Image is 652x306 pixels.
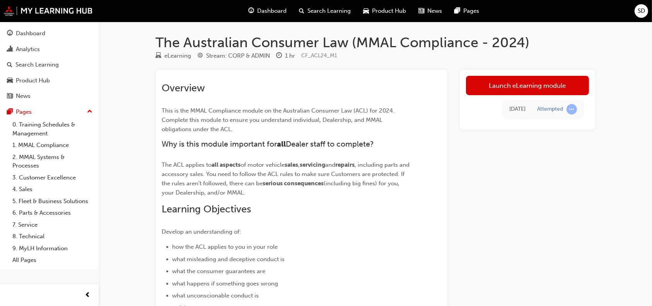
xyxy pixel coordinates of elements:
[172,280,278,287] span: what happens if something goes wrong
[3,105,96,119] button: Pages
[198,53,203,60] span: target-icon
[4,6,93,16] img: mmal
[567,104,577,115] span: learningRecordVerb_ATTEMPT-icon
[7,77,13,84] span: car-icon
[162,161,212,168] span: The ACL applies to
[263,180,324,187] span: serious consequences
[307,7,351,15] span: Search Learning
[162,228,241,235] span: Develop an understanding of:
[299,6,304,16] span: search-icon
[7,62,12,68] span: search-icon
[427,7,442,15] span: News
[336,161,355,168] span: repairs
[16,92,31,101] div: News
[285,51,295,60] div: 1 hr
[299,161,300,168] span: ,
[85,291,91,300] span: prev-icon
[7,109,13,116] span: pages-icon
[454,6,460,16] span: pages-icon
[302,52,338,59] span: Learning resource code
[9,219,96,231] a: 7. Service
[156,51,191,61] div: Type
[9,243,96,255] a: 9. MyLH Information
[9,172,96,184] a: 3. Customer Excellence
[326,161,336,168] span: and
[448,3,485,19] a: pages-iconPages
[510,105,526,114] div: Thu Sep 04 2025 15:36:53 GMT+0800 (Australian Western Standard Time)
[198,51,270,61] div: Stream
[9,195,96,207] a: 5. Fleet & Business Solutions
[16,108,32,116] div: Pages
[16,45,40,54] div: Analytics
[7,93,13,100] span: news-icon
[3,25,96,105] button: DashboardAnalyticsSearch LearningProduct HubNews
[172,268,266,275] span: what the consumer guarantees are
[466,76,589,95] a: Launch eLearning module
[635,4,648,18] button: SD
[172,243,278,250] span: how the ACL applies to you in your role
[357,3,412,19] a: car-iconProduct Hub
[162,161,411,187] span: , including parts and accessory sales. You need to follow the ACL rules to make sure Customers ar...
[9,231,96,243] a: 8. Technical
[162,203,251,215] span: Learning Objectives
[293,3,357,19] a: search-iconSearch Learning
[277,53,282,60] span: clock-icon
[7,30,13,37] span: guage-icon
[277,51,295,61] div: Duration
[286,140,374,149] span: Dealer staff to complete?
[156,53,162,60] span: learningResourceType_ELEARNING-icon
[372,7,406,15] span: Product Hub
[538,106,563,113] div: Attempted
[16,29,45,38] div: Dashboard
[363,6,369,16] span: car-icon
[165,51,191,60] div: eLearning
[9,139,96,151] a: 1. MMAL Compliance
[418,6,424,16] span: news-icon
[9,119,96,139] a: 0. Training Schedules & Management
[242,3,293,19] a: guage-iconDashboard
[248,6,254,16] span: guage-icon
[3,58,96,72] a: Search Learning
[87,107,92,117] span: up-icon
[412,3,448,19] a: news-iconNews
[172,256,285,263] span: what misleading and deceptive conduct is
[162,140,277,149] span: Why is this module important for
[300,161,326,168] span: servicing
[16,76,50,85] div: Product Hub
[15,60,59,69] div: Search Learning
[7,46,13,53] span: chart-icon
[162,107,396,133] span: This is the MMAL Compliance module on the Australian Consumer Law (ACL) for 2024. Complete this m...
[9,151,96,172] a: 2. MMAL Systems & Processes
[3,74,96,88] a: Product Hub
[3,26,96,41] a: Dashboard
[9,254,96,266] a: All Pages
[3,42,96,56] a: Analytics
[257,7,287,15] span: Dashboard
[3,89,96,103] a: News
[162,82,205,94] span: Overview
[638,7,645,15] span: SD
[156,34,595,51] h1: The Australian Consumer Law (MMAL Compliance - 2024)
[207,51,270,60] div: Stream: CORP & ADMIN
[212,161,241,168] span: all aspects
[285,161,299,168] span: sales
[241,161,285,168] span: of motor vehicle
[9,183,96,195] a: 4. Sales
[172,292,259,299] span: what unconscionable conduct is
[9,207,96,219] a: 6. Parts & Accessories
[463,7,479,15] span: Pages
[277,140,286,149] span: all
